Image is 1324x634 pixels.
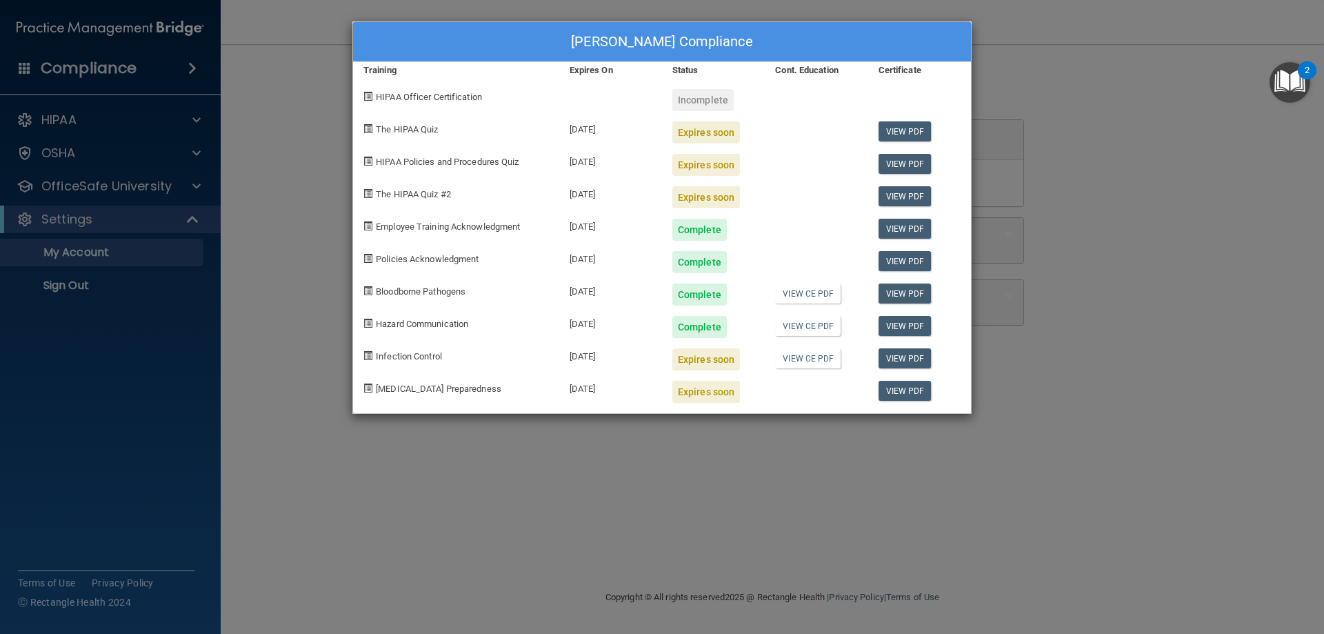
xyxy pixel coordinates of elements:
[879,284,932,304] a: View PDF
[868,62,971,79] div: Certificate
[1305,70,1310,88] div: 2
[775,284,841,304] a: View CE PDF
[672,89,734,111] div: Incomplete
[376,286,465,297] span: Bloodborne Pathogens
[672,381,740,403] div: Expires soon
[672,316,727,338] div: Complete
[559,241,662,273] div: [DATE]
[1085,536,1307,591] iframe: Drift Widget Chat Controller
[559,111,662,143] div: [DATE]
[879,186,932,206] a: View PDF
[775,348,841,368] a: View CE PDF
[559,338,662,370] div: [DATE]
[662,62,765,79] div: Status
[879,121,932,141] a: View PDF
[672,251,727,273] div: Complete
[879,251,932,271] a: View PDF
[559,143,662,176] div: [DATE]
[376,254,479,264] span: Policies Acknowledgment
[353,62,559,79] div: Training
[559,208,662,241] div: [DATE]
[559,62,662,79] div: Expires On
[376,189,451,199] span: The HIPAA Quiz #2
[879,219,932,239] a: View PDF
[376,351,442,361] span: Infection Control
[672,284,727,306] div: Complete
[559,306,662,338] div: [DATE]
[672,154,740,176] div: Expires soon
[672,219,727,241] div: Complete
[559,273,662,306] div: [DATE]
[672,121,740,143] div: Expires soon
[1270,62,1310,103] button: Open Resource Center, 2 new notifications
[879,348,932,368] a: View PDF
[376,319,468,329] span: Hazard Communication
[879,381,932,401] a: View PDF
[559,370,662,403] div: [DATE]
[353,22,971,62] div: [PERSON_NAME] Compliance
[765,62,867,79] div: Cont. Education
[559,176,662,208] div: [DATE]
[879,154,932,174] a: View PDF
[775,316,841,336] a: View CE PDF
[376,92,482,102] span: HIPAA Officer Certification
[672,348,740,370] div: Expires soon
[672,186,740,208] div: Expires soon
[376,124,438,135] span: The HIPAA Quiz
[376,221,520,232] span: Employee Training Acknowledgment
[879,316,932,336] a: View PDF
[376,157,519,167] span: HIPAA Policies and Procedures Quiz
[376,384,501,394] span: [MEDICAL_DATA] Preparedness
